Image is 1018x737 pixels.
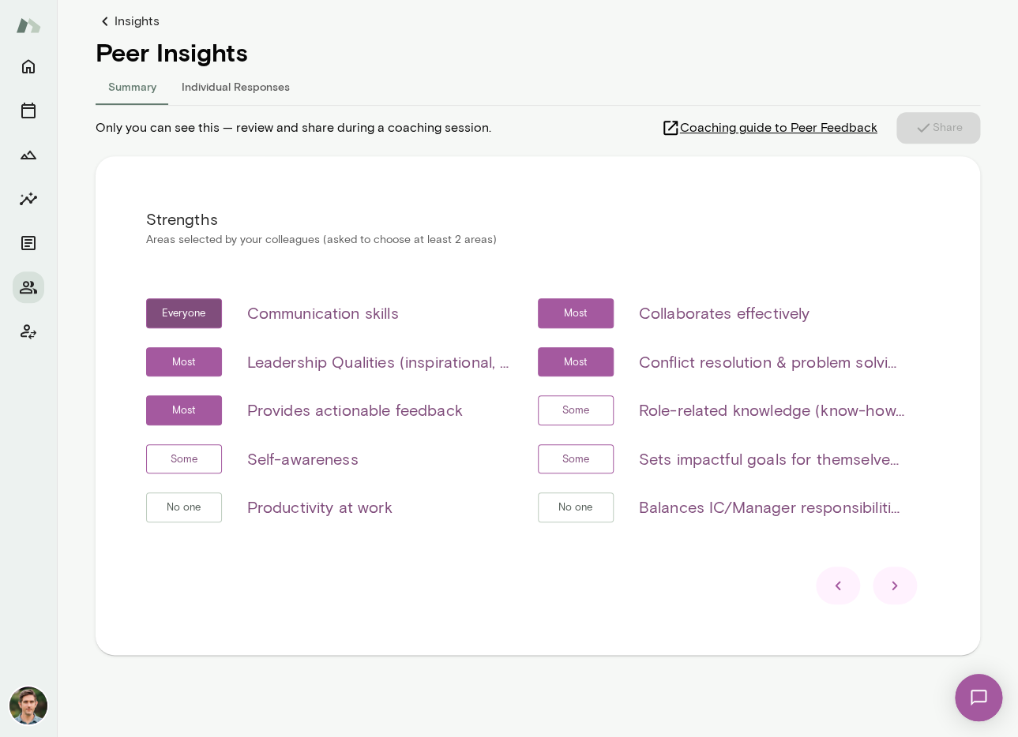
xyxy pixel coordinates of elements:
[96,118,491,137] span: Only you can see this — review and share during a coaching session.
[661,112,896,144] a: Coaching guide to Peer Feedback
[16,10,41,40] img: Mento
[639,301,810,326] h6: Collaborates effectively
[96,67,980,105] div: responses-tab
[555,305,595,321] span: Most
[247,398,463,423] h6: Provides actionable feedback
[13,316,44,347] button: Client app
[163,354,204,370] span: Most
[554,451,598,467] span: Some
[680,118,877,137] span: Coaching guide to Peer Feedback
[9,686,47,724] img: Devin McIntire
[13,95,44,126] button: Sessions
[162,451,206,467] span: Some
[163,402,204,418] span: Most
[247,350,513,375] h6: Leadership Qualities (inspirational, visionary & strategic, empowerment & delegation, resilience)
[96,37,980,67] h4: Peer Insights
[158,499,209,515] span: No one
[639,398,904,423] h6: Role-related knowledge (know-how, skills, etc)
[13,183,44,215] button: Insights
[247,495,393,520] h6: Productivity at work
[146,207,930,232] h6: Strengths
[146,232,930,248] p: Areas selected by your colleagues (asked to choose at least 2 areas)
[550,499,601,515] span: No one
[13,271,44,303] button: Members
[555,354,595,370] span: Most
[247,301,399,326] h6: Communication skills
[13,227,44,259] button: Documents
[13,51,44,82] button: Home
[13,139,44,170] button: Growth Plan
[639,495,904,520] h6: Balances IC/Manager responsibilities (if applicable)
[96,12,980,31] a: Insights
[169,67,302,105] button: Individual Responses
[639,350,904,375] h6: Conflict resolution & problem solving
[153,305,214,321] span: Everyone
[554,402,598,418] span: Some
[639,447,904,472] h6: Sets impactful goals for themselves and/or their team
[247,447,359,472] h6: Self-awareness
[96,67,169,105] button: Summary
